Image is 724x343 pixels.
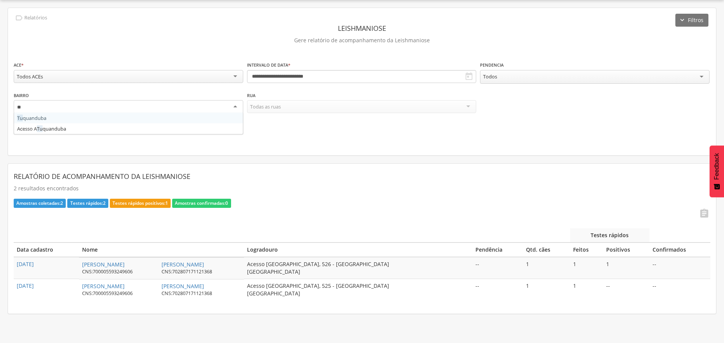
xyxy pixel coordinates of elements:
label: Bairro [14,93,29,99]
i:  [699,208,710,219]
td: Acesso [GEOGRAPHIC_DATA], 526 - [GEOGRAPHIC_DATA] [GEOGRAPHIC_DATA] [244,257,472,279]
span: 2 [60,200,63,206]
a: [PERSON_NAME] [82,282,125,290]
span: 2 [103,200,106,206]
span: Tu [37,125,43,132]
label: Pendencia [480,62,504,68]
span: 702807171121368 [172,290,212,297]
div: Amostras confirmadas: [172,199,231,208]
label: Rua [247,93,255,99]
div: CNS: [82,290,162,297]
th: Logradouro [244,242,472,257]
div: quanduba [14,113,243,123]
header: Relatório de acompanhamento da Leishmaniose [14,169,710,183]
th: Feitos [570,242,604,257]
th: Qtd. cães [523,242,570,257]
a: [PERSON_NAME] [162,282,204,290]
button: Feedback - Mostrar pesquisa [710,145,724,197]
p: Gere relatório de acompanhamento da Leishmaniose [14,35,710,46]
td: 1 [570,279,604,301]
i:  [464,72,474,81]
td: -- [603,279,650,301]
span: 700005593249606 [93,268,133,275]
th: Nome [79,242,244,257]
div: CNS: [162,290,212,297]
a: [PERSON_NAME] [162,261,204,268]
a: [PERSON_NAME] [82,261,125,268]
th: Testes rápidos [570,228,650,242]
span: 0 [225,200,228,206]
th: Pendência [472,242,523,257]
td: 1 [603,257,650,279]
td: 1 [523,257,570,279]
td: -- [650,279,710,301]
label: Intervalo de data [247,62,290,68]
button: Filtros [675,14,708,27]
i:  [15,14,23,22]
td: -- [472,257,523,279]
th: Positivos [603,242,650,257]
div: Todos [483,73,497,80]
label: ACE [14,62,24,68]
p: Relatórios [24,15,47,21]
a: [DATE] [17,260,34,268]
a:  [694,208,710,221]
td: Acesso [GEOGRAPHIC_DATA], 525 - [GEOGRAPHIC_DATA] [GEOGRAPHIC_DATA] [244,279,472,301]
td: -- [650,257,710,279]
div: Testes rápidos: [67,199,108,208]
span: Feedback [713,153,720,180]
div: Amostras coletadas: [14,199,66,208]
div: CNS: [162,268,212,275]
td: 1 [570,257,604,279]
div: Todas as ruas [250,103,281,110]
td: -- [472,279,523,301]
div: Acesso A quanduba [14,123,243,134]
span: 702807171121368 [172,268,212,275]
span: 1 [165,200,168,206]
div: Testes rápidos positivos: [110,199,171,208]
span: Tu [17,115,23,121]
div: CNS: [82,268,162,275]
span: 700005593249606 [93,290,133,297]
header: Leishmaniose [14,21,710,35]
a: [DATE] [17,282,34,289]
div: Todos ACEs [17,73,43,80]
th: Data cadastro [14,242,79,257]
th: Confirmados [650,242,710,257]
td: 1 [523,279,570,301]
p: 2 resultados encontrados [14,183,710,194]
